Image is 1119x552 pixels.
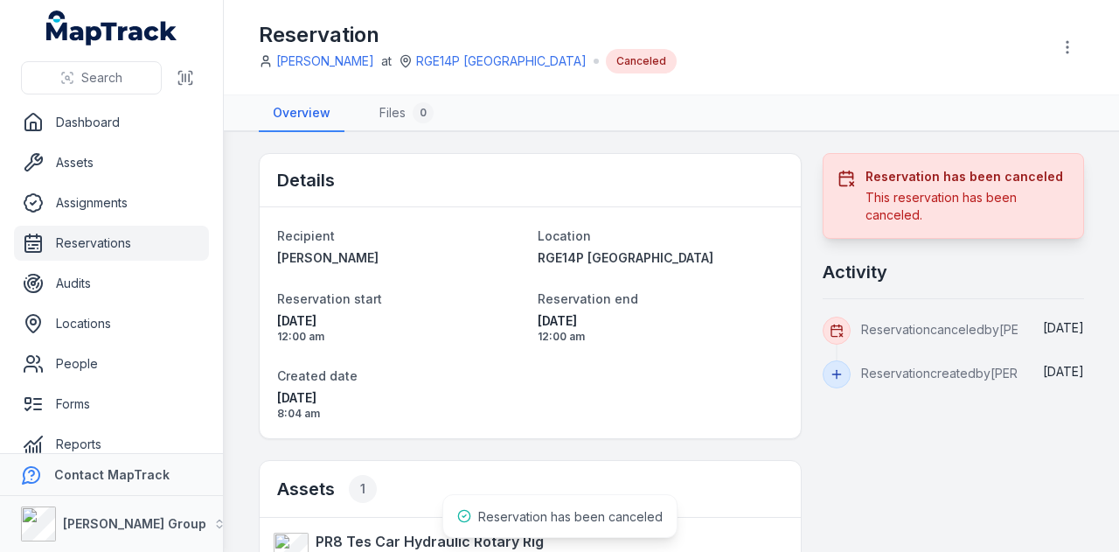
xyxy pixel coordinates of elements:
[861,322,1097,337] span: Reservation canceled by [PERSON_NAME]
[606,49,677,73] div: Canceled
[14,306,209,341] a: Locations
[538,330,784,344] span: 12:00 am
[1043,364,1084,379] time: 15/08/2025, 8:04:56 am
[413,102,434,123] div: 0
[277,228,335,243] span: Recipient
[865,189,1069,224] div: This reservation has been canceled.
[14,387,209,422] a: Forms
[277,168,335,192] h2: Details
[865,168,1069,185] h3: Reservation has been canceled
[277,291,382,306] span: Reservation start
[277,368,358,383] span: Created date
[14,185,209,220] a: Assignments
[365,95,448,132] a: Files0
[316,531,544,552] strong: PR8 Tes Car Hydraulic Rotary Rig
[46,10,177,45] a: MapTrack
[277,389,524,421] time: 15/08/2025, 8:04:56 am
[276,52,374,70] a: [PERSON_NAME]
[861,366,1088,381] span: Reservation created by [PERSON_NAME]
[349,475,377,503] div: 1
[14,145,209,180] a: Assets
[14,105,209,140] a: Dashboard
[277,249,524,267] a: [PERSON_NAME]
[277,312,524,330] span: [DATE]
[381,52,392,70] span: at
[259,21,677,49] h1: Reservation
[277,312,524,344] time: 16/08/2025, 12:00:00 am
[538,312,784,330] span: [DATE]
[538,250,713,265] span: RGE14P [GEOGRAPHIC_DATA]
[478,509,663,524] span: Reservation has been canceled
[1043,320,1084,335] span: [DATE]
[277,330,524,344] span: 12:00 am
[14,346,209,381] a: People
[823,260,887,284] h2: Activity
[416,52,587,70] a: RGE14P [GEOGRAPHIC_DATA]
[1043,364,1084,379] span: [DATE]
[538,291,638,306] span: Reservation end
[63,516,206,531] strong: [PERSON_NAME] Group
[81,69,122,87] span: Search
[54,467,170,482] strong: Contact MapTrack
[277,475,377,503] h2: Assets
[14,427,209,462] a: Reports
[538,312,784,344] time: 20/09/2025, 12:00:00 am
[277,389,524,407] span: [DATE]
[277,407,524,421] span: 8:04 am
[14,226,209,261] a: Reservations
[14,266,209,301] a: Audits
[259,95,344,132] a: Overview
[21,61,162,94] button: Search
[538,249,784,267] a: RGE14P [GEOGRAPHIC_DATA]
[1043,320,1084,335] time: 19/08/2025, 7:45:54 am
[538,228,591,243] span: Location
